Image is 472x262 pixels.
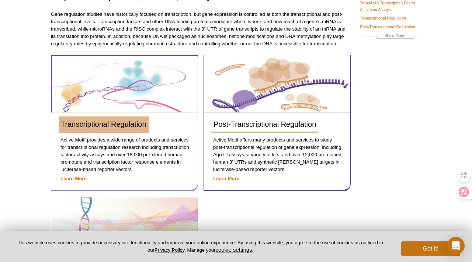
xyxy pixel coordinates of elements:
[51,55,198,113] a: Transcriptional Regulation
[360,32,420,41] a: Show More
[204,56,350,112] img: Post-Transcriptional Regulation
[59,136,190,173] p: Active Motif provides a wide range of products and services for transcriptional regulation resear...
[61,120,146,128] span: Transcriptional Regulation
[12,240,389,254] p: This website uses cookies to provide necessary site functionality and improve your online experie...
[60,176,87,181] strong: Learn More
[360,15,406,21] a: Transcriptional Regulation
[211,116,318,133] a: Post-Transcriptional Regulation
[52,197,198,254] img: Transcription Factor Assays (TransAM)
[401,241,460,256] button: Got it!
[211,136,343,173] p: Active Motif offers many products and services to study post-transcriptional regulation of gene e...
[59,116,149,133] a: Transcriptional Regulation
[360,24,415,30] a: Post-Transcriptional Regulation
[204,55,350,113] a: Post-Transcriptional Regulation
[215,247,252,253] button: cookie settings
[51,11,351,48] p: Gene regulation studies have historically focused on transcription, but gene expression is contro...
[447,237,465,255] div: Open Intercom Messenger
[52,56,198,112] img: Transcriptional Regulation
[213,176,239,181] strong: Learn More
[214,120,316,128] span: Post-Transcriptional Regulation
[213,175,343,182] a: Learn More
[51,197,198,255] a: Transcription Factor Assays (TransAM)
[60,175,190,182] a: Learn More
[155,247,184,253] a: Privacy Policy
